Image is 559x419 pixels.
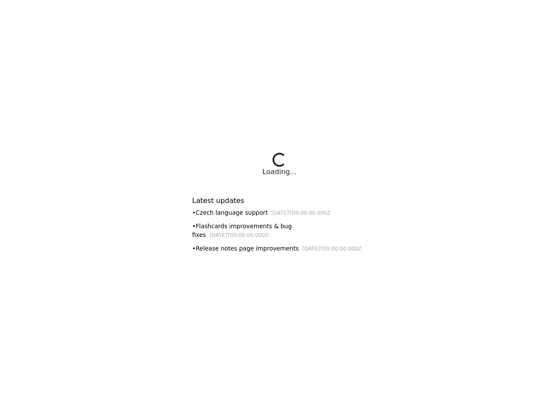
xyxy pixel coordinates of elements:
[302,246,362,252] small: [DATE]T00:00:00.000Z
[192,196,367,205] h6: Latest updates
[271,210,331,216] small: [DATE]T00:00:00.000Z
[192,244,367,253] div: • Release notes page improvements
[210,232,269,238] small: [DATE]T00:00:00.000Z
[262,167,297,177] div: Loading...
[192,222,367,240] div: • Flashcards improvements & bug fixes
[192,208,367,217] div: • Czech language support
